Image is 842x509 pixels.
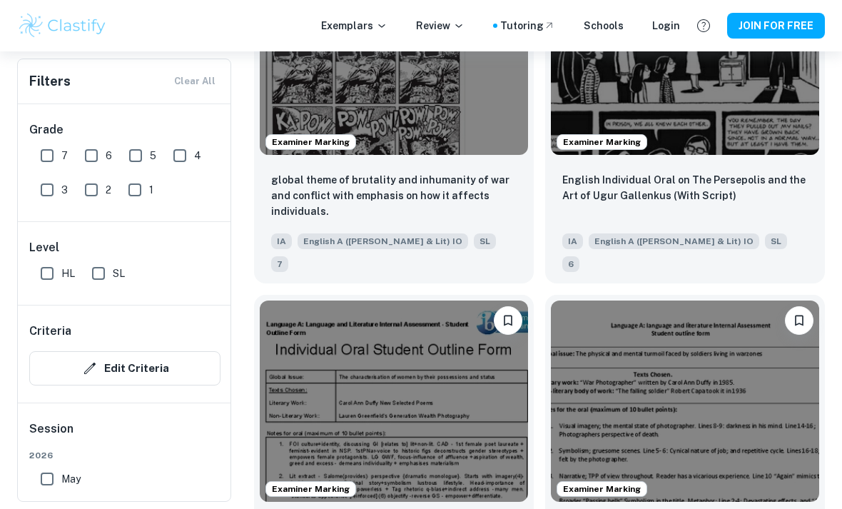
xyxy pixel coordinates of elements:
[271,172,517,219] p: global theme of brutality and inhumanity of war and conflict with emphasis on how it affects indi...
[150,148,156,163] span: 5
[61,471,81,487] span: May
[17,11,108,40] img: Clastify logo
[652,18,680,34] a: Login
[260,301,528,502] img: English A (Lang & Lit) IO IA example thumbnail: The characterisation of women by their p
[727,13,825,39] button: JOIN FOR FREE
[149,182,153,198] span: 1
[562,172,808,203] p: English Individual Oral on The Persepolis and the Art of Ugur Gallenkus (With Script)
[584,18,624,34] a: Schools
[416,18,465,34] p: Review
[557,483,646,495] span: Examiner Marking
[29,323,71,340] h6: Criteria
[29,71,71,91] h6: Filters
[271,256,288,272] span: 7
[266,136,355,148] span: Examiner Marking
[271,233,292,249] span: IA
[61,148,68,163] span: 7
[61,182,68,198] span: 3
[474,233,496,249] span: SL
[785,306,813,335] button: Please log in to bookmark exemplars
[29,351,220,385] button: Edit Criteria
[29,449,220,462] span: 2026
[562,233,583,249] span: IA
[106,148,112,163] span: 6
[61,266,75,281] span: HL
[500,18,555,34] a: Tutoring
[691,14,716,38] button: Help and Feedback
[113,266,125,281] span: SL
[266,483,355,495] span: Examiner Marking
[29,420,220,449] h6: Session
[765,233,787,249] span: SL
[29,121,220,138] h6: Grade
[29,239,220,256] h6: Level
[551,301,819,502] img: English A (Lang & Lit) IO IA example thumbnail: Full English IOC Outline + Script
[106,182,111,198] span: 2
[321,18,387,34] p: Exemplars
[562,256,579,272] span: 6
[298,233,468,249] span: English A ([PERSON_NAME] & Lit) IO
[194,148,201,163] span: 4
[589,233,759,249] span: English A ([PERSON_NAME] & Lit) IO
[494,306,522,335] button: Please log in to bookmark exemplars
[557,136,646,148] span: Examiner Marking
